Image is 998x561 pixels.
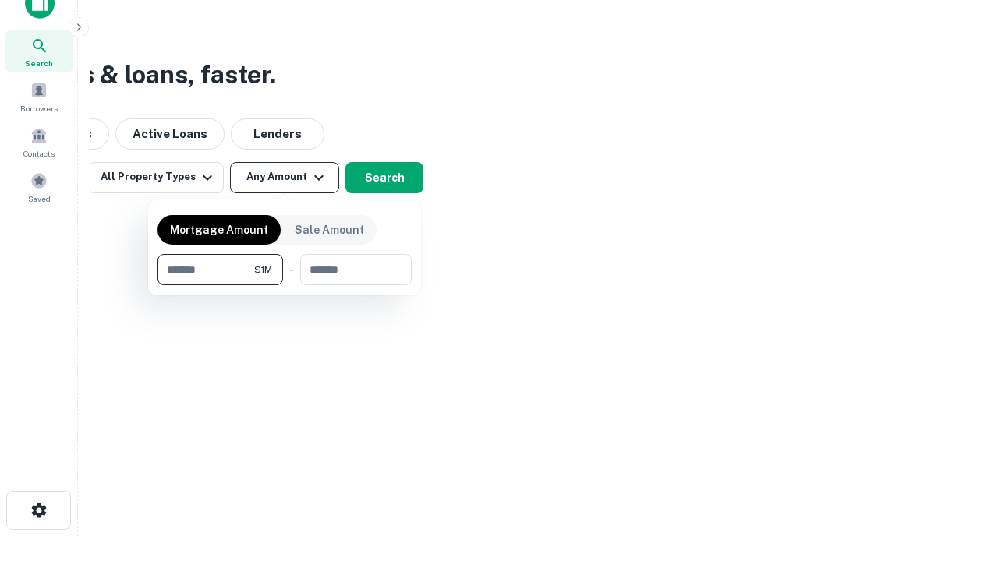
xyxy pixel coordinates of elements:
[289,254,294,285] div: -
[295,221,364,238] p: Sale Amount
[170,221,268,238] p: Mortgage Amount
[920,436,998,511] iframe: Chat Widget
[254,263,272,277] span: $1M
